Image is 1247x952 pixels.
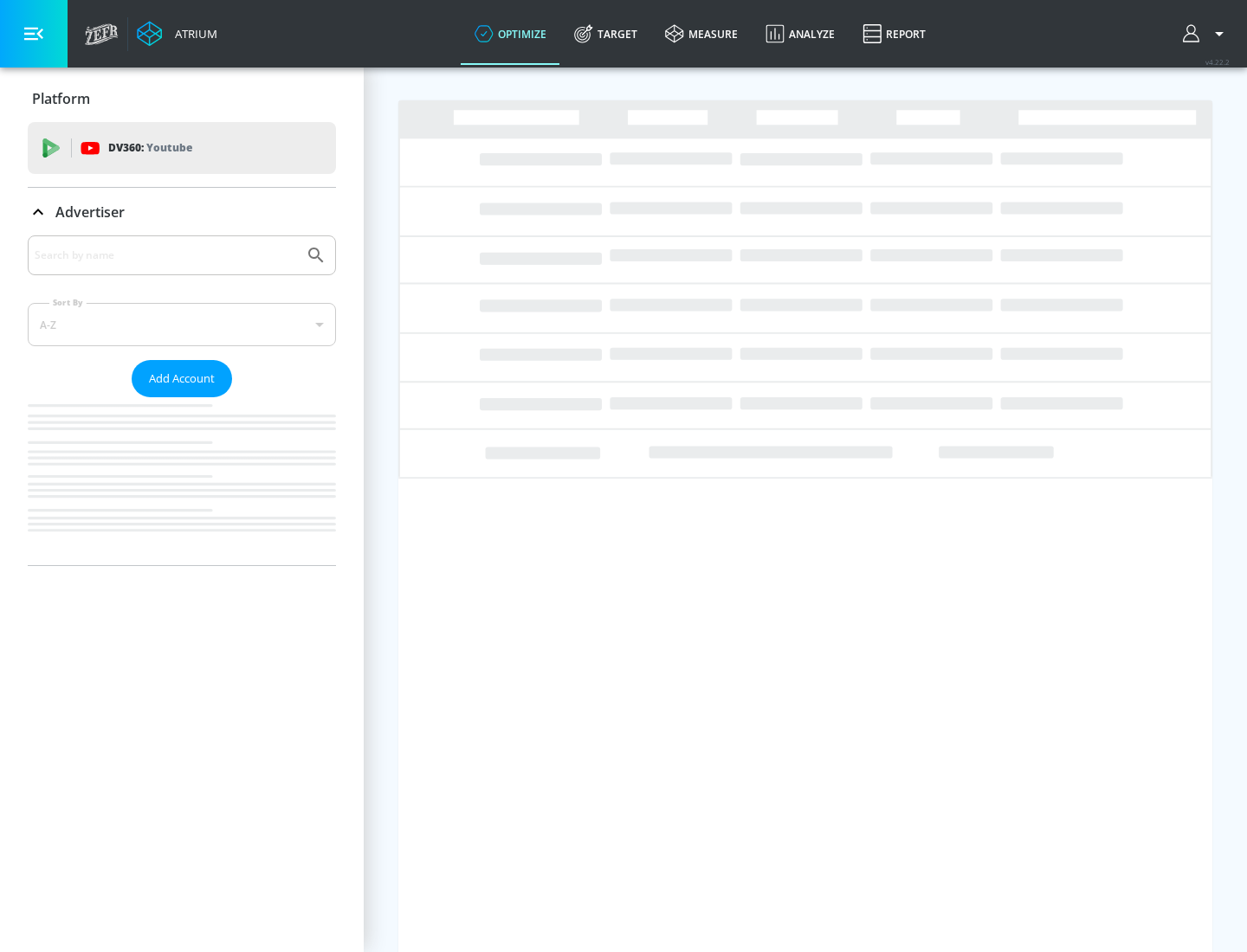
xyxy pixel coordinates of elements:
a: Report [849,3,940,65]
div: A-Z [28,303,336,346]
a: Target [560,3,651,65]
p: DV360: [108,138,192,158]
p: Youtube [146,138,192,157]
span: v 4.22.2 [1205,57,1230,67]
a: Atrium [137,21,217,47]
a: optimize [461,3,560,65]
div: Advertiser [28,188,336,236]
p: Advertiser [55,203,125,222]
a: measure [651,3,752,65]
a: Analyze [752,3,849,65]
nav: list of Advertiser [28,397,336,565]
div: DV360: Youtube [28,122,336,174]
div: Platform [28,74,336,123]
input: Search by name [35,244,297,267]
div: Advertiser [28,235,336,565]
span: Add Account [149,369,215,389]
button: Add Account [132,360,232,397]
div: Atrium [168,26,217,42]
label: Sort By [49,297,87,308]
p: Platform [32,89,90,108]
